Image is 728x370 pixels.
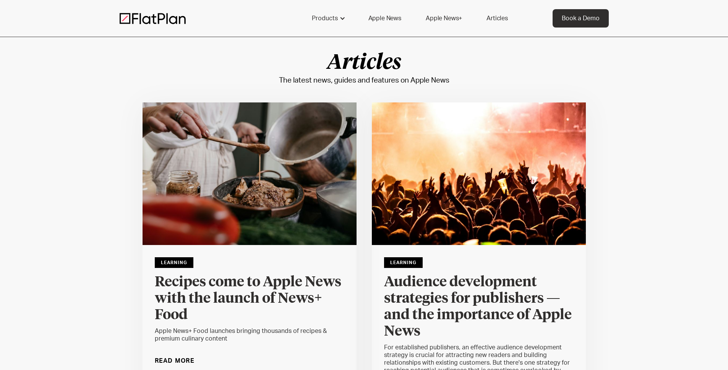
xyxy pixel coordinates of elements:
[155,274,344,323] h4: Recipes come to Apple News with the launch of News+ Food
[553,9,609,28] a: Book a Demo
[384,274,574,344] a: Audience development strategies for publishers — and the importance of Apple News
[384,274,574,340] h4: Audience development strategies for publishers — and the importance of Apple News
[312,14,338,23] div: Products
[155,355,195,367] a: Read More
[384,257,423,268] div: Learning
[417,9,471,28] a: Apple News+
[359,9,410,28] a: Apple News
[155,257,193,268] div: Learning
[327,53,401,73] em: Articles
[562,14,600,23] div: Book a Demo
[477,9,517,28] a: Articles
[155,274,344,327] a: Recipes come to Apple News with the launch of News+ Food
[155,327,344,342] div: Apple News+ Food launches bringing thousands of recipes & premium culinary content
[279,74,449,87] div: The latest news, guides and features on Apple News
[303,9,353,28] div: Products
